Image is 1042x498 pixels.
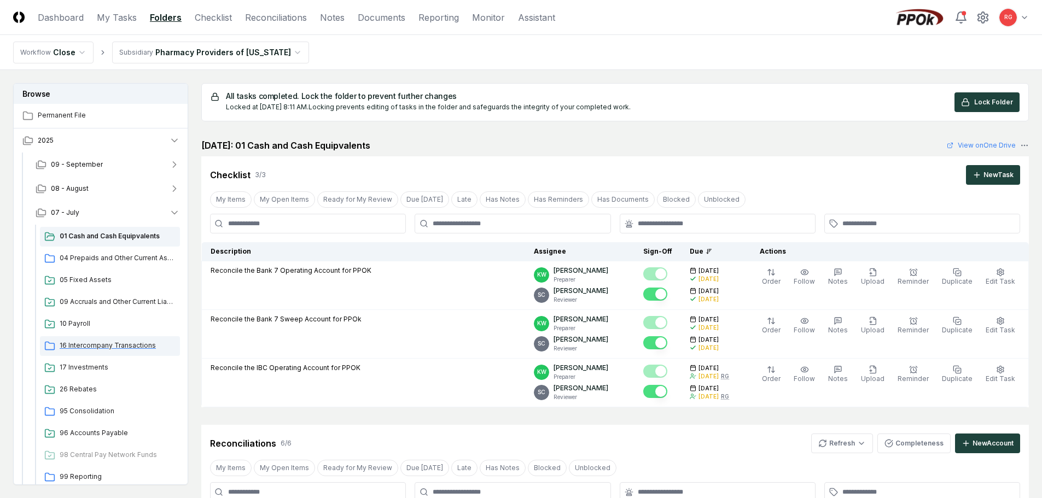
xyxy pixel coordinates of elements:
p: Reconcile the Bank 7 Operating Account for PPOK [211,266,371,276]
span: KW [537,319,546,327]
button: Has Notes [480,460,526,476]
button: Follow [791,266,817,289]
a: 96 Accounts Payable [40,424,180,443]
a: 16 Intercompany Transactions [40,336,180,356]
a: Notes [320,11,345,24]
span: RG [1004,13,1012,21]
button: Reminder [895,266,931,289]
img: PPOk logo [893,9,946,26]
button: Order [760,314,783,337]
span: Permanent File [38,110,180,120]
span: [DATE] [698,287,719,295]
h2: [DATE]: 01 Cash and Cash Equipvalents [201,139,370,152]
th: Sign-Off [634,242,681,261]
span: Order [762,277,781,285]
a: 26 Rebates [40,380,180,400]
button: Notes [826,314,850,337]
button: My Open Items [254,460,315,476]
span: SC [538,388,545,396]
div: New Task [983,170,1014,180]
button: Edit Task [983,314,1017,337]
button: Upload [859,266,887,289]
button: Mark complete [643,365,667,378]
div: 07 - July [27,225,189,491]
h5: All tasks completed. Lock the folder to prevent further changes [226,92,631,100]
div: Workflow [20,48,51,57]
div: [DATE] [698,324,719,332]
button: Mark complete [643,288,667,301]
span: 98 Central Pay Network Funds [60,450,176,460]
span: 10 Payroll [60,319,176,329]
button: Unblocked [698,191,746,208]
th: Assignee [525,242,634,261]
a: Monitor [472,11,505,24]
span: Notes [828,326,848,334]
a: Documents [358,11,405,24]
span: 96 Accounts Payable [60,428,176,438]
div: [DATE] [698,372,719,380]
span: 09 - September [51,160,103,169]
span: Lock Folder [974,97,1013,107]
span: Reminder [898,277,929,285]
button: RG [998,8,1018,27]
button: Completeness [877,433,951,453]
button: Notes [826,363,850,386]
button: Refresh [811,433,873,453]
button: Has Notes [480,191,526,208]
a: Checklist [195,11,232,24]
span: Notes [828,374,848,383]
button: NewTask [966,165,1020,185]
img: Logo [13,11,25,23]
span: SC [538,291,545,299]
nav: breadcrumb [13,42,309,63]
button: My Items [210,460,252,476]
button: Lock Folder [954,92,1020,112]
div: [DATE] [698,295,719,303]
span: Edit Task [986,374,1015,383]
a: 95 Consolidation [40,402,180,421]
p: Reviewer [554,296,608,304]
button: Follow [791,363,817,386]
span: Edit Task [986,326,1015,334]
p: Reviewer [554,344,608,353]
a: 10 Payroll [40,314,180,334]
div: Checklist [210,168,251,181]
p: [PERSON_NAME] [554,286,608,296]
button: My Items [210,191,252,208]
button: NewAccount [955,433,1020,453]
span: Reminder [898,374,929,383]
button: Mark complete [643,267,667,280]
p: Reviewer [554,393,608,401]
p: Preparer [554,324,608,332]
span: Upload [861,374,884,383]
button: Duplicate [940,266,975,289]
a: 99 Reporting [40,467,180,487]
button: Edit Task [983,363,1017,386]
button: Blocked [528,460,567,476]
p: Preparer [554,373,608,381]
button: 07 - July [27,201,189,225]
button: Upload [859,314,887,337]
span: Upload [861,277,884,285]
span: 01 Cash and Cash Equipvalents [60,231,176,241]
button: Ready for My Review [317,460,398,476]
p: [PERSON_NAME] [554,266,608,276]
button: 08 - August [27,177,189,201]
div: Actions [751,247,1020,256]
button: Has Documents [591,191,655,208]
a: Dashboard [38,11,84,24]
span: 99 Reporting [60,472,176,482]
a: My Tasks [97,11,137,24]
div: [DATE] [698,344,719,352]
p: [PERSON_NAME] [554,335,608,344]
span: Follow [794,277,815,285]
button: 2025 [14,128,189,153]
span: SC [538,339,545,348]
p: Reconcile the Bank 7 Sweep Account for PPOk [211,314,362,324]
div: RG [721,372,729,380]
a: View onOne Drive [947,140,1016,150]
a: Assistant [518,11,555,24]
h3: Browse [14,84,188,104]
a: 98 Central Pay Network Funds [40,446,180,465]
div: Reconciliations [210,437,276,450]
